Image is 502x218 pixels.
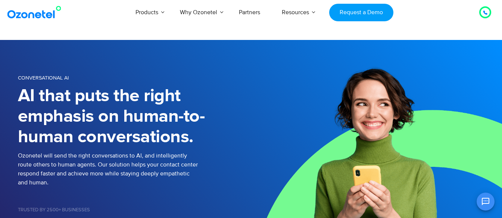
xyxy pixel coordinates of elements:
[329,4,393,21] a: Request a Demo
[18,151,251,187] p: Ozonetel will send the right conversations to AI, and intelligently route others to human agents....
[18,75,69,81] span: CONVERSATIONAL AI
[18,208,251,212] h5: Trusted by 2500+ Businesses
[18,86,251,147] h1: AI that puts the right emphasis on human-to-human conversations.
[477,193,495,211] button: Open chat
